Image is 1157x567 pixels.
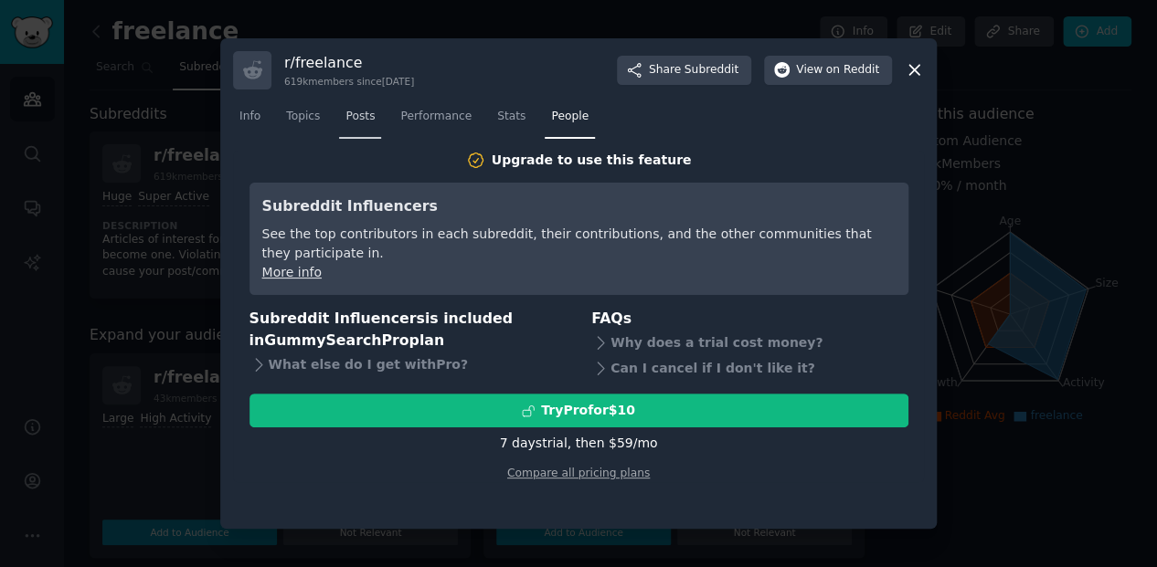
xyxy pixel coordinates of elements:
a: Stats [491,102,532,140]
button: TryProfor$10 [249,394,908,427]
a: Posts [339,102,381,140]
h3: FAQs [591,308,908,331]
span: GummySearch Pro [264,331,409,349]
a: People [545,102,595,140]
h3: r/ freelance [284,53,414,72]
div: Why does a trial cost money? [591,330,908,355]
div: Try Pro for $10 [541,401,635,420]
span: Performance [400,109,472,125]
a: Info [233,102,267,140]
div: 7 days trial, then $ 59 /mo [500,434,658,453]
button: ShareSubreddit [617,56,751,85]
span: People [551,109,589,125]
div: What else do I get with Pro ? [249,352,567,378]
a: Topics [280,102,326,140]
h3: Subreddit Influencers [262,195,896,218]
span: Stats [497,109,525,125]
span: Share [649,62,738,79]
a: More info [262,265,322,279]
h3: Subreddit Influencers is included in plan [249,308,567,352]
span: on Reddit [826,62,879,79]
span: Posts [345,109,375,125]
span: Subreddit [685,62,738,79]
a: Compare all pricing plans [507,467,650,479]
span: View [796,62,879,79]
div: Can I cancel if I don't like it? [591,355,908,381]
span: Info [239,109,260,125]
a: Performance [394,102,478,140]
button: Viewon Reddit [764,56,892,85]
span: Topics [286,109,320,125]
div: Upgrade to use this feature [492,151,692,170]
div: 619k members since [DATE] [284,75,414,88]
div: See the top contributors in each subreddit, their contributions, and the other communities that t... [262,225,896,263]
